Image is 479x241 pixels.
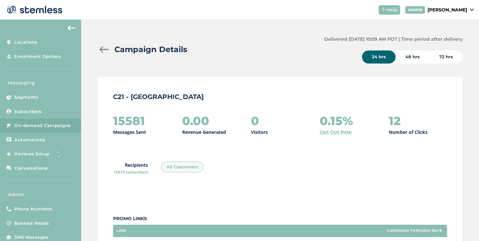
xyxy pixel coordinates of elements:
[182,114,209,127] h2: 0.00
[14,94,38,101] span: Segments
[113,162,148,175] label: Recipients
[14,122,71,129] span: On-demand Campaigns
[113,92,447,101] p: C21 - [GEOGRAPHIC_DATA]
[113,169,148,175] span: 15619 subscribers
[389,114,401,127] h2: 12
[114,44,187,55] h2: Campaign Details
[14,206,52,212] span: Phone Numbers
[470,8,474,11] img: icon_down-arrow-small-66adaf34.svg
[14,151,50,157] span: Reviews Setup
[446,210,479,241] iframe: Chat Widget
[251,129,268,135] p: Visitors
[428,7,467,13] p: [PERSON_NAME]
[429,50,463,64] div: 72 hrs
[251,114,259,127] h2: 0
[14,165,48,172] span: Conversations
[14,137,45,143] span: Automations
[324,36,463,43] label: Delivered [DATE] 10:09 AM PDT | Time period after delivery
[320,114,353,127] h2: 0.15%
[396,50,429,64] div: 48 hrs
[362,50,396,64] div: 24 hrs
[161,162,204,173] div: All Customers
[387,229,442,233] label: Campaign Through Rate
[14,234,48,241] span: SMS Messages
[389,129,428,135] p: Number of Clicks
[116,229,126,233] label: Link
[67,25,75,31] img: icon-arrow-back-accent-c549486e.svg
[54,148,67,161] img: glitter-stars-b7820f95.gif
[113,114,145,127] h2: 15581
[182,129,226,135] p: Revenue Generated
[320,129,352,135] a: Opt Out Rate
[14,220,49,227] span: Banned Words
[14,39,37,46] span: Locations
[386,7,398,13] span: Help
[14,53,61,60] span: Enrollment Options
[113,129,146,135] p: Messages Sent
[113,215,447,222] label: Promo Links
[405,6,425,14] div: ADMIN
[381,8,385,12] img: icon-help-white-03924b79.svg
[14,108,42,115] span: Subscribers
[5,3,63,16] img: logo-dark-0685b13c.svg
